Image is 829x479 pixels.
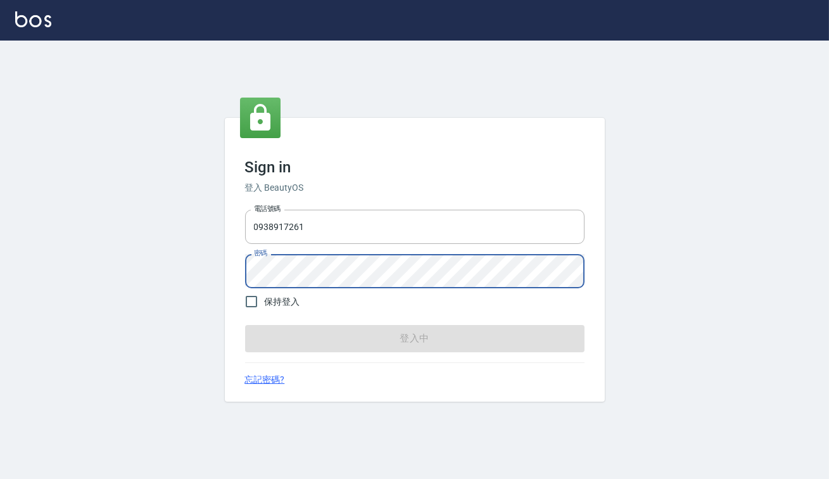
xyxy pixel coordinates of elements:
label: 電話號碼 [254,204,281,214]
a: 忘記密碼? [245,373,285,386]
span: 保持登入 [265,295,300,309]
h3: Sign in [245,158,585,176]
h6: 登入 BeautyOS [245,181,585,195]
img: Logo [15,11,51,27]
label: 密碼 [254,248,267,258]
